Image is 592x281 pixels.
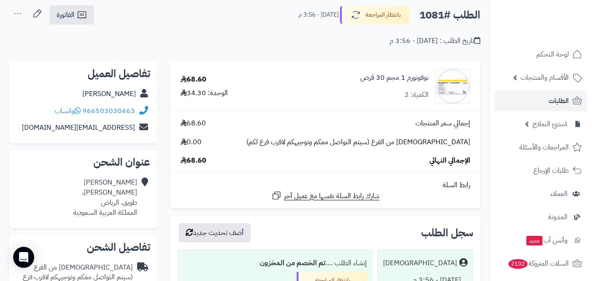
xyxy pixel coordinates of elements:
div: [PERSON_NAME] [PERSON_NAME]، طويق، الرياض المملكة العربية السعودية [73,178,137,217]
span: وآتس آب [525,234,567,246]
div: الوحدة: 34.30 [181,88,228,98]
span: [DEMOGRAPHIC_DATA] من الفرع (سيتم التواصل معكم وتوجيهكم لاقرب فرع لكم) [246,137,470,147]
a: شارك رابط السلة نفسها مع عميل آخر [271,190,379,201]
h2: تفاصيل العميل [16,68,150,79]
span: جديد [526,236,542,245]
span: 0.00 [181,137,202,147]
a: طلبات الإرجاع [495,160,587,181]
div: [DEMOGRAPHIC_DATA] [383,258,457,268]
span: 68.60 [181,156,206,166]
span: شارك رابط السلة نفسها مع عميل آخر [284,191,379,201]
span: الأقسام والمنتجات [521,71,569,84]
span: لوحة التحكم [536,48,569,60]
small: [DATE] - 3:56 م [298,11,339,19]
a: المراجعات والأسئلة [495,137,587,158]
img: logo-2.png [532,22,584,41]
span: طلبات الإرجاع [533,164,569,177]
div: رابط السلة [174,180,477,190]
h3: سجل الطلب [421,228,473,238]
a: لوحة التحكم [495,44,587,65]
button: بانتظار المراجعة [340,6,410,24]
h2: الطلب #1081 [419,6,480,24]
span: الفاتورة [57,10,74,20]
div: Open Intercom Messenger [13,247,34,268]
span: 2102 [508,259,528,269]
a: السلات المتروكة2102 [495,253,587,274]
a: [PERSON_NAME] [82,89,136,99]
div: إنشاء الطلب .... [183,255,367,272]
div: تاريخ الطلب : [DATE] - 3:56 م [390,36,480,46]
span: الطلبات [549,95,569,107]
span: مُنشئ النماذج [532,118,567,130]
b: تم الخصم من المخزون [260,258,326,268]
span: المدونة [548,211,567,223]
a: وآتس آبجديد [495,230,587,251]
h2: عنوان الشحن [16,157,150,167]
span: العملاء [550,188,567,200]
span: إجمالي سعر المنتجات [415,118,470,128]
a: واتساب [55,106,81,116]
span: المراجعات والأسئلة [519,141,569,153]
h2: تفاصيل الشحن [16,242,150,253]
button: أضف تحديث جديد [179,223,251,242]
a: الفاتورة [50,5,94,25]
a: نوفونورم 1 مجم 30 قرص [360,73,429,83]
span: الإجمالي النهائي [429,156,470,166]
a: العملاء [495,183,587,204]
span: 68.60 [181,118,206,128]
span: السلات المتروكة [507,257,569,270]
div: 68.60 [181,75,206,85]
a: الطلبات [495,90,587,111]
div: الكمية: 2 [404,90,429,100]
img: 5623759f247de25ddf49d77ad3b46d2e4c11-90x90.jpg [436,69,470,104]
a: 966503030463 [82,106,135,116]
a: المدونة [495,206,587,228]
a: [EMAIL_ADDRESS][DOMAIN_NAME] [22,122,135,133]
